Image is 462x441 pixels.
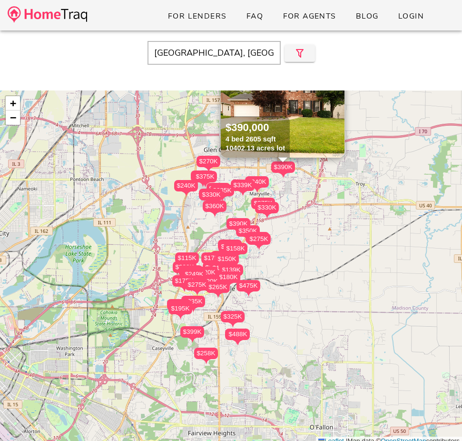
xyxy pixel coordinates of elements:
[221,311,245,328] div: $325K
[197,156,220,167] div: $270K
[187,338,197,343] img: triPin.png
[246,232,269,243] div: $338K
[236,225,260,237] div: $350K
[210,185,234,196] div: $385K
[213,293,223,298] img: triPin.png
[174,180,198,191] div: $240K
[192,291,202,296] img: triPin.png
[244,291,254,297] img: triPin.png
[197,156,220,172] div: $270K
[182,269,206,280] div: $249K
[180,268,204,284] div: $270K
[218,240,242,256] div: $195K
[210,262,234,279] div: $165K
[206,183,230,194] div: $315K
[194,267,218,278] div: $220K
[251,198,275,209] div: $275K
[226,218,250,235] div: $390K
[201,252,225,264] div: $175K
[203,200,226,217] div: $360K
[194,267,218,283] div: $220K
[224,243,247,260] div: $158K
[199,189,223,206] div: $330K
[225,329,249,345] div: $470K
[193,171,217,182] div: $375K
[167,299,191,311] div: $170K
[282,11,336,21] span: For Agents
[173,261,197,278] div: $239K
[262,213,272,219] img: triPin.png
[224,243,247,254] div: $158K
[236,225,260,242] div: $350K
[181,296,205,307] div: $235K
[167,299,191,316] div: $170K
[147,41,281,65] input: Enter Your Address, Zipcode or City & State
[168,303,192,314] div: $195K
[182,269,206,285] div: $249K
[172,275,196,292] div: $175K
[218,241,242,258] div: $100K
[194,348,218,359] div: $258K
[210,262,234,274] div: $165K
[188,307,198,312] img: triPin.png
[238,191,248,196] img: triPin.png
[197,276,220,292] div: $120K
[414,395,462,441] iframe: Chat Widget
[278,173,288,178] img: triPin.png
[246,11,264,21] span: FAQ
[236,280,260,297] div: $475K
[225,329,249,340] div: $470K
[219,264,243,281] div: $139K
[251,198,275,214] div: $275K
[221,62,344,158] img: 1.jpg
[226,329,250,340] div: $488K
[201,359,211,364] img: triPin.png
[169,301,193,317] div: $120K
[204,167,214,172] img: triPin.png
[10,111,16,123] span: −
[168,303,192,320] div: $195K
[247,233,271,250] div: $275K
[199,189,223,205] div: $325K
[200,182,210,188] img: triPin.png
[390,8,432,25] a: Login
[203,262,226,273] div: $120K
[199,189,223,200] div: $325K
[175,252,199,264] div: $115K
[218,241,242,252] div: $100K
[6,110,20,125] a: Zoom out
[10,97,16,109] span: +
[215,253,239,270] div: $150K
[191,170,215,187] div: $495K
[215,253,239,265] div: $150K
[174,180,198,197] div: $240K
[180,326,204,343] div: $399K
[271,161,295,173] div: $390K
[226,144,285,153] div: 10402.13 acres lot
[221,62,345,158] a: $390,000 4 bed 2605 sqft 10402.13 acres lot
[245,176,269,188] div: $240K
[206,183,230,200] div: $315K
[6,96,20,110] a: Zoom in
[179,287,189,292] img: triPin.png
[185,279,209,296] div: $275K
[211,251,235,262] div: $225K
[173,261,197,273] div: $239K
[179,265,203,282] div: $170K
[194,348,218,364] div: $258K
[252,188,262,193] img: triPin.png
[238,8,271,25] a: FAQ
[211,251,235,268] div: $225K
[226,218,250,230] div: $390K
[206,281,230,298] div: $265K
[160,8,235,25] a: For Lenders
[216,271,240,283] div: $180K
[199,189,223,200] div: $330K
[226,135,285,144] div: 4 bed 2605 sqft
[271,161,295,178] div: $390K
[398,11,424,21] span: Login
[180,268,204,279] div: $270K
[193,171,217,188] div: $375K
[255,202,279,213] div: $330K
[203,262,226,279] div: $120K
